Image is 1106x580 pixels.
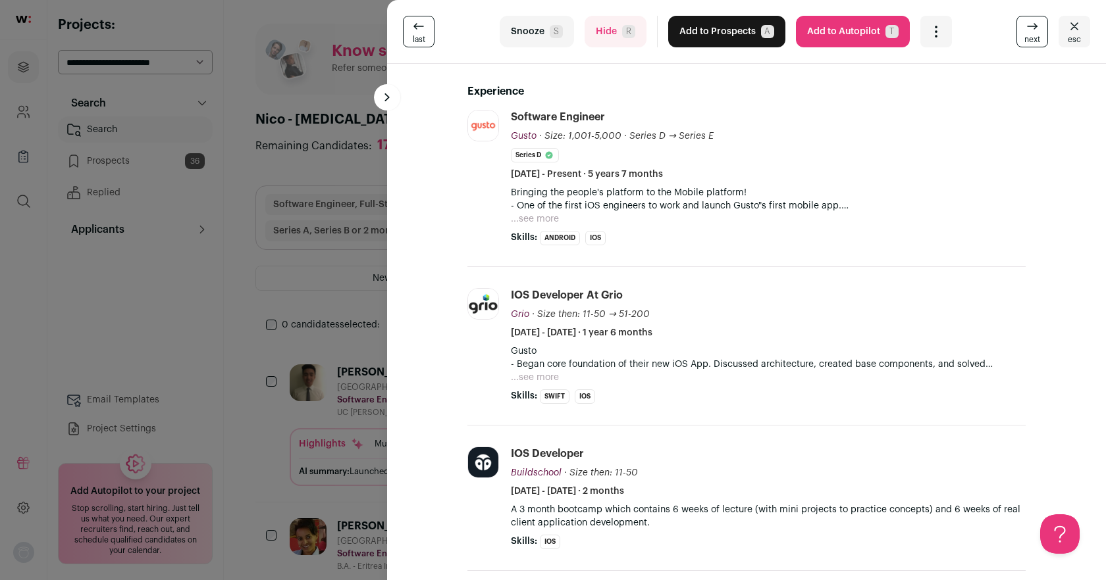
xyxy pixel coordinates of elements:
[585,16,646,47] button: HideR
[468,447,498,477] img: 60e399d5c5b31000b3c9cae9bd8ccd5b3127e56a69cb7017a32e1fe7493bbec8.jpg
[920,16,952,47] button: Open dropdown
[550,25,563,38] span: S
[564,468,638,477] span: · Size then: 11-50
[1024,34,1040,45] span: next
[1040,514,1080,554] iframe: Help Scout Beacon - Open
[511,468,562,477] span: Buildschool
[511,231,537,244] span: Skills:
[629,132,714,141] span: Series D → Series E
[1016,16,1048,47] a: next
[668,16,785,47] button: Add to ProspectsA
[511,288,623,302] div: iOS Developer at Grio
[511,199,1026,212] p: - One of the first iOS engineers to work and launch Gusto"s first mobile app.
[467,84,1026,99] h2: Experience
[585,231,606,245] li: iOS
[511,371,559,384] button: ...see more
[622,25,635,38] span: R
[575,389,595,404] li: iOS
[796,16,910,47] button: Add to AutopilotT
[500,16,574,47] button: SnoozeS
[511,447,584,461] div: iOS Developer
[761,25,774,38] span: A
[511,326,652,339] span: [DATE] - [DATE] · 1 year 6 months
[1068,34,1081,45] span: esc
[885,25,899,38] span: T
[413,34,425,45] span: last
[1059,16,1090,47] button: Close
[511,389,537,402] span: Skills:
[511,345,1026,371] p: Gusto - Began core foundation of their new iOS App. Discussed architecture, created base componen...
[511,186,1026,199] p: Bringing the people's platform to the Mobile platform!
[539,132,621,141] span: · Size: 1,001-5,000
[468,289,498,319] img: 58530ccc7aea2320ba76a070fed98de8b559aa7a990f8750168b5c8d8c723bf1.jpg
[511,148,559,162] li: Series D
[540,231,580,245] li: Android
[468,110,498,141] img: 9c4183336f1d167504ace7f2006b2a092d998119a3dc840d93e37467343fa57b.jpg
[511,535,537,548] span: Skills:
[540,535,560,549] li: iOS
[540,389,569,404] li: Swift
[624,130,627,143] span: ·
[511,168,663,181] span: [DATE] - Present · 5 years 7 months
[511,110,605,124] div: Software Engineer
[511,503,1026,529] p: A 3 month bootcamp which contains 6 weeks of lecture (with mini projects to practice concepts) an...
[511,485,624,498] span: [DATE] - [DATE] · 2 months
[511,310,529,319] span: Grio
[532,310,650,319] span: · Size then: 11-50 → 51-200
[403,16,434,47] a: last
[511,212,559,226] button: ...see more
[511,132,537,141] span: Gusto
